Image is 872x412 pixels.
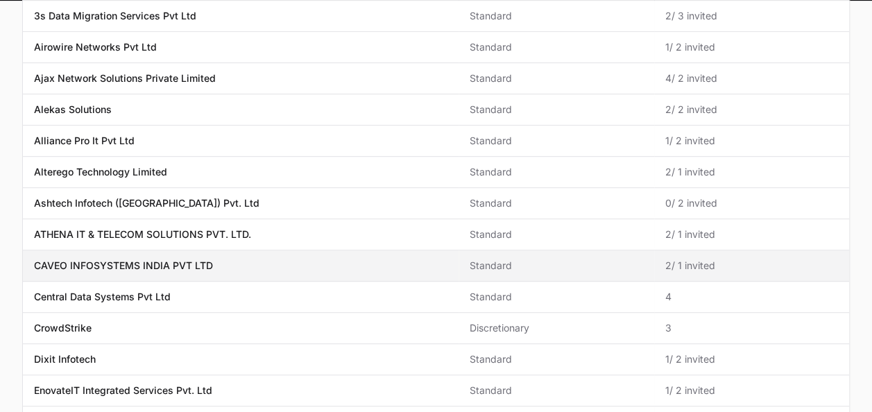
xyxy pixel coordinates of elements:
p: Alterego Technology Limited [34,165,167,179]
span: Standard [470,9,642,23]
span: 0 / 2 invited [665,196,839,210]
span: Standard [470,165,642,179]
span: 4 / 2 invited [665,71,839,85]
p: Airowire Networks Pvt Ltd [34,40,157,54]
span: 1 / 2 invited [665,352,839,366]
span: 2 / 1 invited [665,165,839,179]
p: Alekas Solutions [34,103,112,117]
span: 1 / 2 invited [665,40,839,54]
span: 4 [665,290,839,304]
span: Standard [470,228,642,241]
p: Dixit Infotech [34,352,96,366]
span: Discretionary [470,321,642,335]
span: 1 / 2 invited [665,384,839,397]
span: 2 / 1 invited [665,259,839,273]
p: Central Data Systems Pvt Ltd [34,290,171,304]
p: EnovateIT Integrated Services Pvt. Ltd [34,384,212,397]
p: ATHENA IT & TELECOM SOLUTIONS PVT. LTD. [34,228,251,241]
span: Standard [470,196,642,210]
span: Standard [470,352,642,366]
span: 1 / 2 invited [665,134,839,148]
span: Standard [470,384,642,397]
p: Alliance Pro It Pvt Ltd [34,134,135,148]
p: 3s Data Migration Services Pvt Ltd [34,9,196,23]
span: Standard [470,134,642,148]
span: 3 [665,321,839,335]
p: CrowdStrike [34,321,92,335]
p: Ajax Network Solutions Private Limited [34,71,216,85]
span: 2 / 2 invited [665,103,839,117]
p: CAVEO INFOSYSTEMS INDIA PVT LTD [34,259,213,273]
span: 2 / 1 invited [665,228,839,241]
span: Standard [470,71,642,85]
p: Ashtech Infotech ([GEOGRAPHIC_DATA]) Pvt. Ltd [34,196,259,210]
span: 2 / 3 invited [665,9,839,23]
span: Standard [470,103,642,117]
span: Standard [470,290,642,304]
span: Standard [470,259,642,273]
span: Standard [470,40,642,54]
